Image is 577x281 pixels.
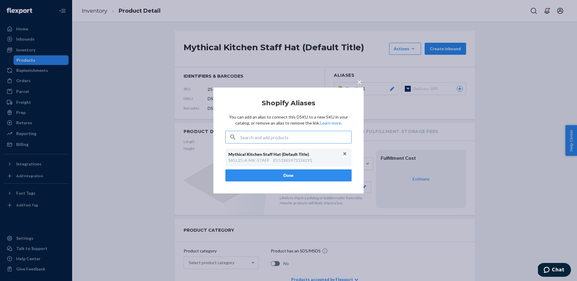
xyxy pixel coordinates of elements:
input: Search and add products [240,131,351,143]
div: ID : 51865973326191 [273,157,312,163]
button: Done [225,169,352,181]
p: You can add an alias to connect this DSKU to a new SKU in your catalog, or remove an alias to rem... [225,114,352,126]
div: SKU : 25-A-MK-STAFF [228,157,269,163]
div: Mythical Kitchen Staff Hat (Default Title) [228,151,343,157]
span: × [357,77,362,87]
button: Unlink [340,149,350,158]
a: Learn more [320,120,341,125]
h2: Shopify Aliases [225,100,352,107]
iframe: Opens a widget where you can chat to one of our agents [538,263,571,278]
